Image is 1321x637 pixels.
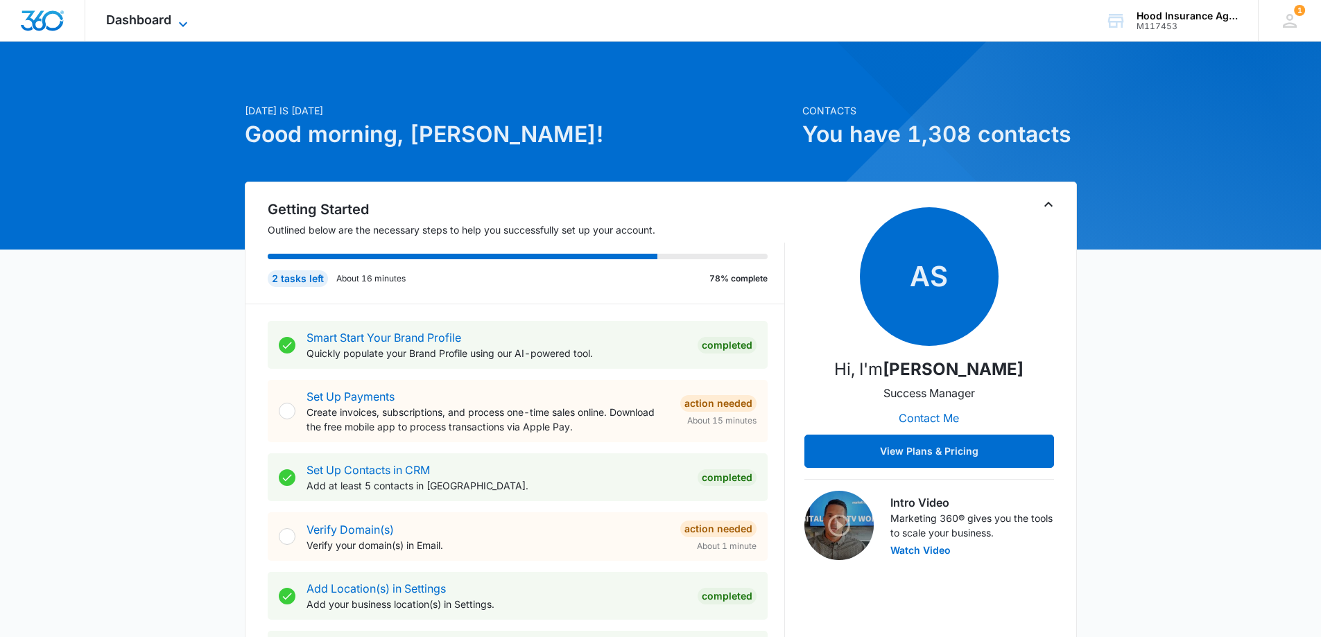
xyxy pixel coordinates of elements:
button: Watch Video [890,546,951,555]
p: Add at least 5 contacts in [GEOGRAPHIC_DATA]. [306,478,687,493]
p: [DATE] is [DATE] [245,103,794,118]
p: Outlined below are the necessary steps to help you successfully set up your account. [268,222,785,237]
p: About 16 minutes [336,272,406,285]
div: Action Needed [680,521,757,537]
strong: [PERSON_NAME] [883,359,1024,379]
span: AS [860,207,999,346]
button: Contact Me [885,401,973,435]
p: Contacts [802,103,1077,118]
a: Add Location(s) in Settings [306,582,446,595]
p: Create invoices, subscriptions, and process one-time sales online. Download the free mobile app t... [306,405,669,434]
p: Verify your domain(s) in Email. [306,538,669,552]
div: Completed [698,469,757,486]
span: About 15 minutes [687,415,757,427]
div: account id [1137,21,1238,31]
div: Completed [698,337,757,354]
img: Intro Video [804,491,874,560]
button: Toggle Collapse [1040,196,1057,213]
p: Quickly populate your Brand Profile using our AI-powered tool. [306,346,687,360]
h1: Good morning, [PERSON_NAME]! [245,118,794,151]
p: 78% complete [709,272,768,285]
div: Action Needed [680,395,757,412]
span: Dashboard [106,12,171,27]
div: 2 tasks left [268,270,328,287]
h2: Getting Started [268,199,785,220]
div: account name [1137,10,1238,21]
a: Smart Start Your Brand Profile [306,331,461,344]
span: About 1 minute [697,540,757,552]
a: Set Up Payments [306,390,395,403]
div: notifications count [1294,5,1305,16]
p: Marketing 360® gives you the tools to scale your business. [890,511,1054,540]
button: View Plans & Pricing [804,435,1054,468]
p: Success Manager [883,385,975,401]
p: Hi, I'm [834,357,1024,382]
a: Set Up Contacts in CRM [306,463,430,477]
p: Add your business location(s) in Settings. [306,597,687,611]
h3: Intro Video [890,494,1054,511]
div: Completed [698,588,757,604]
a: Verify Domain(s) [306,523,394,536]
span: 1 [1294,5,1305,16]
h1: You have 1,308 contacts [802,118,1077,151]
